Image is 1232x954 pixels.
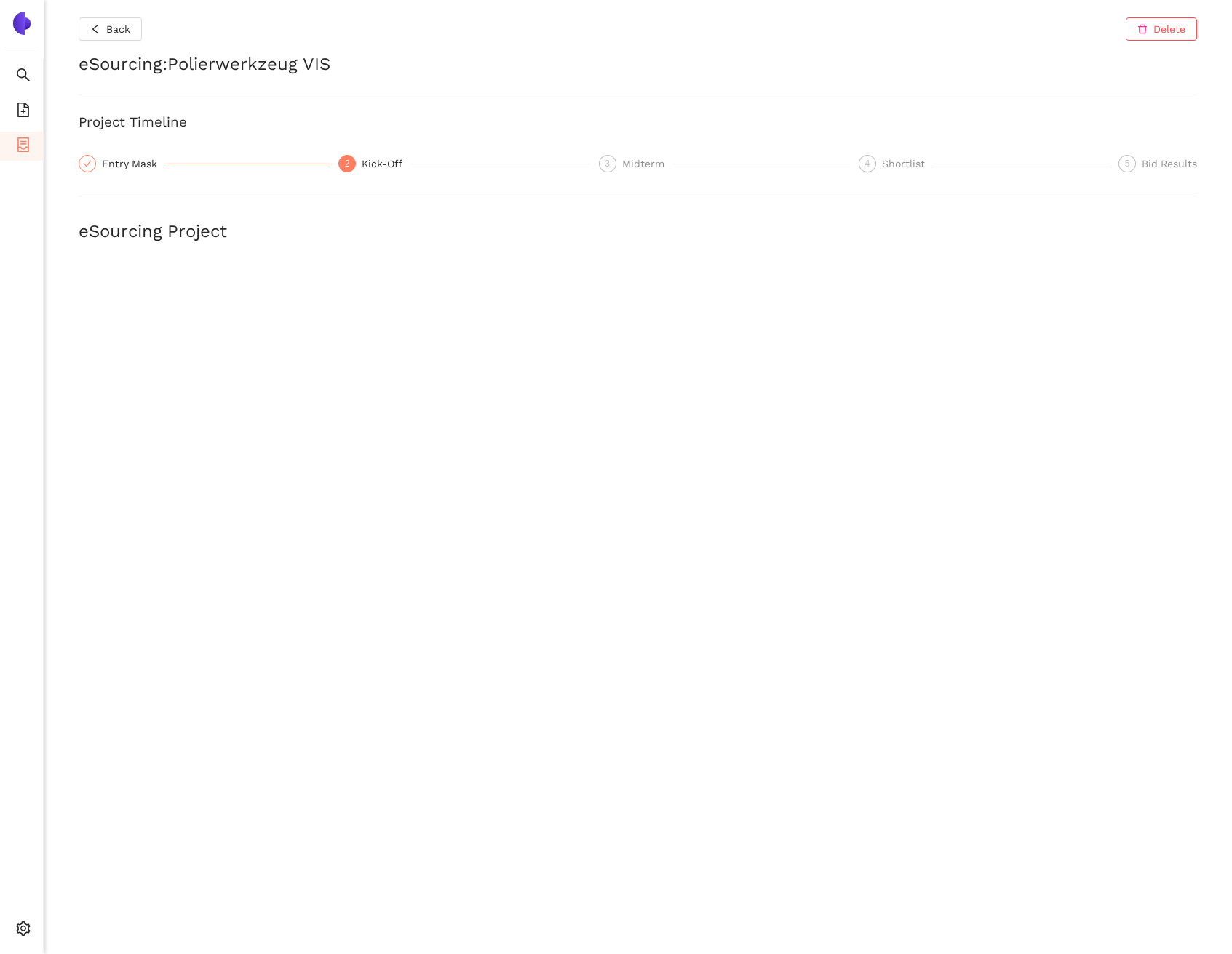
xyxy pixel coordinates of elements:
div: Kick-Off [362,155,411,172]
span: 2 [345,159,350,169]
button: deleteDelete [1126,17,1197,41]
span: search [16,63,31,92]
div: Entry Mask [79,155,330,172]
span: file-add [16,97,31,127]
div: Midterm [622,155,673,172]
span: container [16,132,31,161]
h3: Project Timeline [79,113,1197,132]
img: Logo [10,12,33,35]
div: 2Kick-Off [338,155,589,172]
button: leftBack [79,17,142,41]
div: Shortlist [882,155,934,172]
h2: eSourcing Project [79,220,1197,244]
span: left [90,24,100,36]
span: 5 [1125,159,1130,169]
span: Delete [1153,21,1185,37]
span: setting [16,916,31,945]
span: delete [1137,24,1148,36]
span: 3 [605,159,610,169]
span: Bid Results [1142,158,1197,169]
span: check [83,159,92,168]
h2: eSourcing : Polierwerkzeug VIS [79,52,1197,77]
div: Entry Mask [102,155,166,172]
span: Back [106,21,130,37]
span: 4 [865,159,870,169]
